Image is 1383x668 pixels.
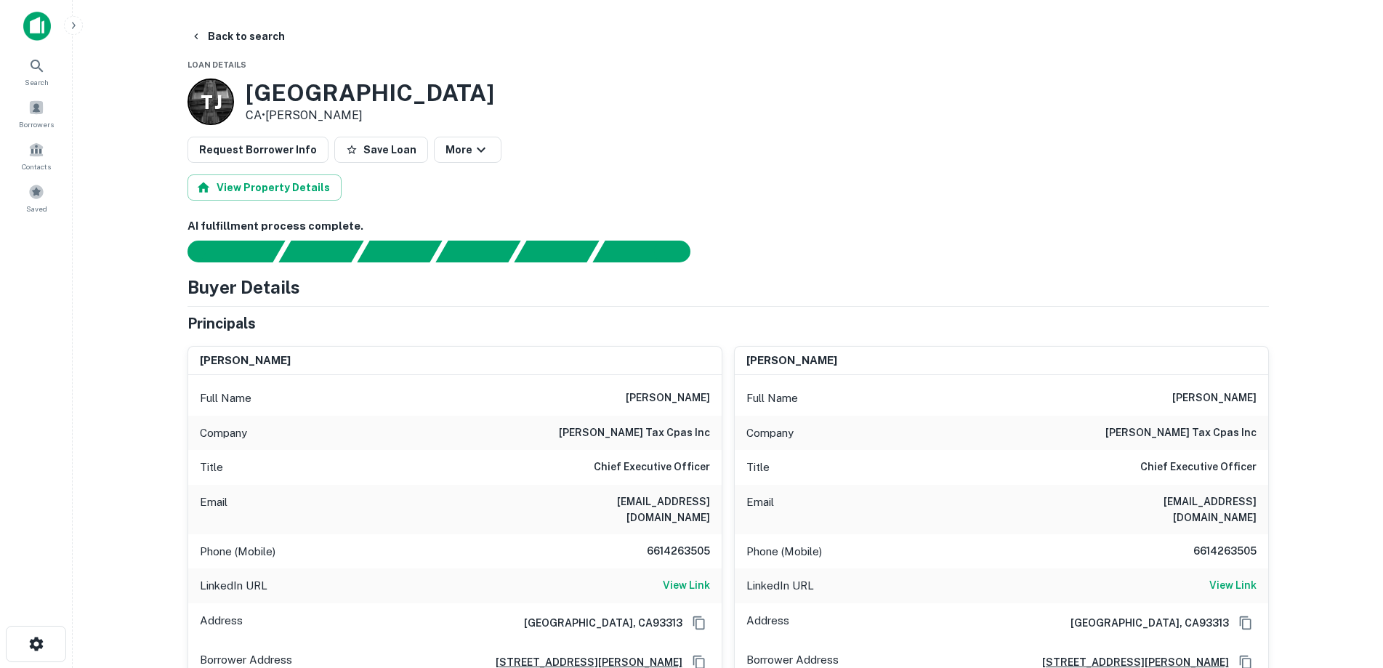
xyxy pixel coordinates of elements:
[746,424,794,442] p: Company
[434,137,501,163] button: More
[4,52,68,91] a: Search
[1140,459,1257,476] h6: Chief Executive Officer
[593,241,708,262] div: AI fulfillment process complete.
[188,137,328,163] button: Request Borrower Info
[1209,577,1257,593] h6: View Link
[559,424,710,442] h6: [PERSON_NAME] tax cpas inc
[1310,552,1383,621] iframe: Chat Widget
[200,612,243,634] p: Address
[334,137,428,163] button: Save Loan
[200,424,247,442] p: Company
[1172,390,1257,407] h6: [PERSON_NAME]
[188,274,300,300] h4: Buyer Details
[1235,612,1257,634] button: Copy Address
[200,543,275,560] p: Phone (Mobile)
[26,203,47,214] span: Saved
[688,612,710,634] button: Copy Address
[188,218,1269,235] h6: AI fulfillment process complete.
[512,615,682,631] h6: [GEOGRAPHIC_DATA], CA93313
[265,108,363,122] a: [PERSON_NAME]
[246,79,494,107] h3: [GEOGRAPHIC_DATA]
[746,543,822,560] p: Phone (Mobile)
[746,494,774,526] p: Email
[200,459,223,476] p: Title
[200,577,267,595] p: LinkedIn URL
[4,94,68,133] a: Borrowers
[22,161,51,172] span: Contacts
[200,390,251,407] p: Full Name
[663,577,710,595] a: View Link
[1059,615,1229,631] h6: [GEOGRAPHIC_DATA], CA93313
[200,494,227,526] p: Email
[23,12,51,41] img: capitalize-icon.png
[623,543,710,560] h6: 6614263505
[19,118,54,130] span: Borrowers
[170,241,279,262] div: Sending borrower request to AI...
[626,390,710,407] h6: [PERSON_NAME]
[200,353,291,369] h6: [PERSON_NAME]
[663,577,710,593] h6: View Link
[188,313,256,334] h5: Principals
[4,136,68,175] a: Contacts
[746,459,770,476] p: Title
[4,178,68,217] a: Saved
[188,174,342,201] button: View Property Details
[1169,543,1257,560] h6: 6614263505
[246,107,494,124] p: CA •
[746,353,837,369] h6: [PERSON_NAME]
[435,241,520,262] div: Principals found, AI now looking for contact information...
[594,459,710,476] h6: Chief Executive Officer
[514,241,599,262] div: Principals found, still searching for contact information. This may take time...
[1082,494,1257,526] h6: [EMAIL_ADDRESS][DOMAIN_NAME]
[746,612,789,634] p: Address
[278,241,363,262] div: Your request is received and processing...
[188,60,246,69] span: Loan Details
[746,390,798,407] p: Full Name
[1209,577,1257,595] a: View Link
[185,23,291,49] button: Back to search
[201,88,221,116] p: T J
[536,494,710,526] h6: [EMAIL_ADDRESS][DOMAIN_NAME]
[746,577,814,595] p: LinkedIn URL
[357,241,442,262] div: Documents found, AI parsing details...
[1105,424,1257,442] h6: [PERSON_NAME] tax cpas inc
[25,76,49,88] span: Search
